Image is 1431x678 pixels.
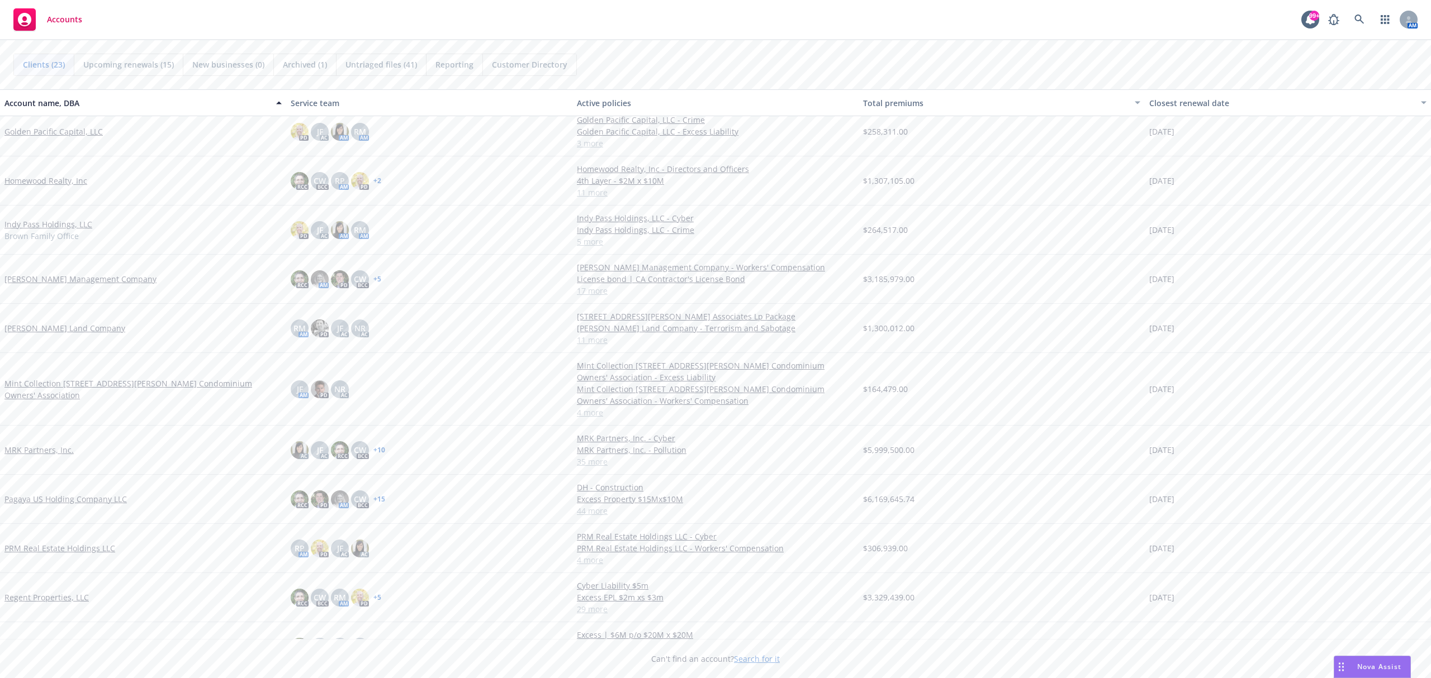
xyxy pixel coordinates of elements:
[577,137,854,149] a: 3 more
[577,505,854,517] a: 44 more
[291,123,309,141] img: photo
[651,653,780,665] span: Can't find an account?
[577,97,854,109] div: Active policies
[335,175,345,187] span: RP
[577,432,854,444] a: MRK Partners, Inc. - Cyber
[337,322,343,334] span: JF
[291,638,309,656] img: photo
[577,114,854,126] a: Golden Pacific Capital, LLC - Crime
[351,172,369,190] img: photo
[354,493,366,505] span: CW
[345,59,417,70] span: Untriaged files (41)
[351,589,369,607] img: photo
[1334,656,1348,677] div: Drag to move
[331,441,349,459] img: photo
[577,407,854,418] a: 4 more
[734,653,780,664] a: Search for it
[577,126,854,137] a: Golden Pacific Capital, LLC - Excess Liability
[577,603,854,615] a: 29 more
[1149,542,1174,554] span: [DATE]
[577,273,854,285] a: License bond | CA Contractor's License Bond
[373,594,381,601] a: + 5
[1149,175,1174,187] span: [DATE]
[577,493,854,505] a: Excess Property $15Mx$10M
[577,456,854,467] a: 35 more
[1145,89,1431,116] button: Closest renewal date
[1149,383,1174,395] span: [DATE]
[9,4,87,35] a: Accounts
[331,123,349,141] img: photo
[83,59,174,70] span: Upcoming renewals (15)
[1149,126,1174,137] span: [DATE]
[4,126,103,137] a: Golden Pacific Capital, LLC
[331,490,349,508] img: photo
[1348,8,1371,31] a: Search
[435,59,473,70] span: Reporting
[373,276,381,283] a: + 5
[47,15,82,24] span: Accounts
[4,591,89,603] a: Regent Properties, LLC
[577,481,854,493] a: DH - Construction
[291,490,309,508] img: photo
[1374,8,1396,31] a: Switch app
[492,59,567,70] span: Customer Directory
[863,175,914,187] span: $1,307,105.00
[23,59,65,70] span: Clients (23)
[577,591,854,603] a: Excess EPL $2m xs $3m
[1149,493,1174,505] span: [DATE]
[314,591,326,603] span: CW
[334,383,345,395] span: NR
[192,59,264,70] span: New businesses (0)
[354,273,366,285] span: CW
[351,539,369,557] img: photo
[317,224,323,236] span: JF
[331,221,349,239] img: photo
[1149,322,1174,334] span: [DATE]
[577,531,854,542] a: PRM Real Estate Holdings LLC - Cyber
[337,542,343,554] span: JF
[4,322,125,334] a: [PERSON_NAME] Land Company
[1149,591,1174,603] span: [DATE]
[4,97,269,109] div: Account name, DBA
[1149,444,1174,456] span: [DATE]
[863,444,914,456] span: $5,999,500.00
[1149,224,1174,236] span: [DATE]
[863,97,1128,109] div: Total premiums
[311,380,329,398] img: photo
[577,580,854,591] a: Cyber Liability $5m
[1323,8,1345,31] a: Report a Bug
[1357,662,1401,671] span: Nova Assist
[577,224,854,236] a: Indy Pass Holdings, LLC - Crime
[577,236,854,247] a: 5 more
[4,493,127,505] a: Pagaya US Holding Company LLC
[286,89,572,116] button: Service team
[577,444,854,456] a: MRK Partners, Inc. - Pollution
[863,493,914,505] span: $6,169,645.74
[293,322,306,334] span: RM
[1309,11,1319,21] div: 99+
[295,542,305,554] span: RP
[311,319,329,337] img: photo
[577,554,854,566] a: 4 more
[577,261,854,273] a: [PERSON_NAME] Management Company - Workers' Compensation
[311,490,329,508] img: photo
[354,322,366,334] span: NR
[314,175,326,187] span: CW
[577,163,854,175] a: Homewood Realty, Inc - Directors and Officers
[577,175,854,187] a: 4th Layer - $2M x $10M
[317,126,323,137] span: JF
[334,591,346,603] span: RM
[4,175,87,187] a: Homewood Realty, Inc
[863,126,908,137] span: $258,311.00
[1149,273,1174,285] span: [DATE]
[4,230,79,242] span: Brown Family Office
[283,59,327,70] span: Archived (1)
[577,311,854,322] a: [STREET_ADDRESS][PERSON_NAME] Associates Lp Package
[863,383,908,395] span: $164,479.00
[4,378,282,401] a: Mint Collection [STREET_ADDRESS][PERSON_NAME] Condominium Owners' Association
[291,221,309,239] img: photo
[577,383,854,407] a: Mint Collection [STREET_ADDRESS][PERSON_NAME] Condominium Owners' Association - Workers' Compensa...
